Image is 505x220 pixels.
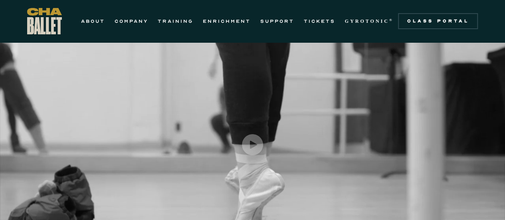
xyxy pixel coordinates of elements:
[203,16,251,26] a: ENRICHMENT
[403,18,473,24] div: Class Portal
[389,18,394,22] sup: ®
[260,16,294,26] a: SUPPORT
[398,13,478,29] a: Class Portal
[304,16,335,26] a: TICKETS
[345,16,394,26] a: GYROTONIC®
[158,16,193,26] a: TRAINING
[27,8,62,34] a: home
[115,16,148,26] a: COMPANY
[345,18,389,24] strong: GYROTONIC
[81,16,105,26] a: ABOUT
